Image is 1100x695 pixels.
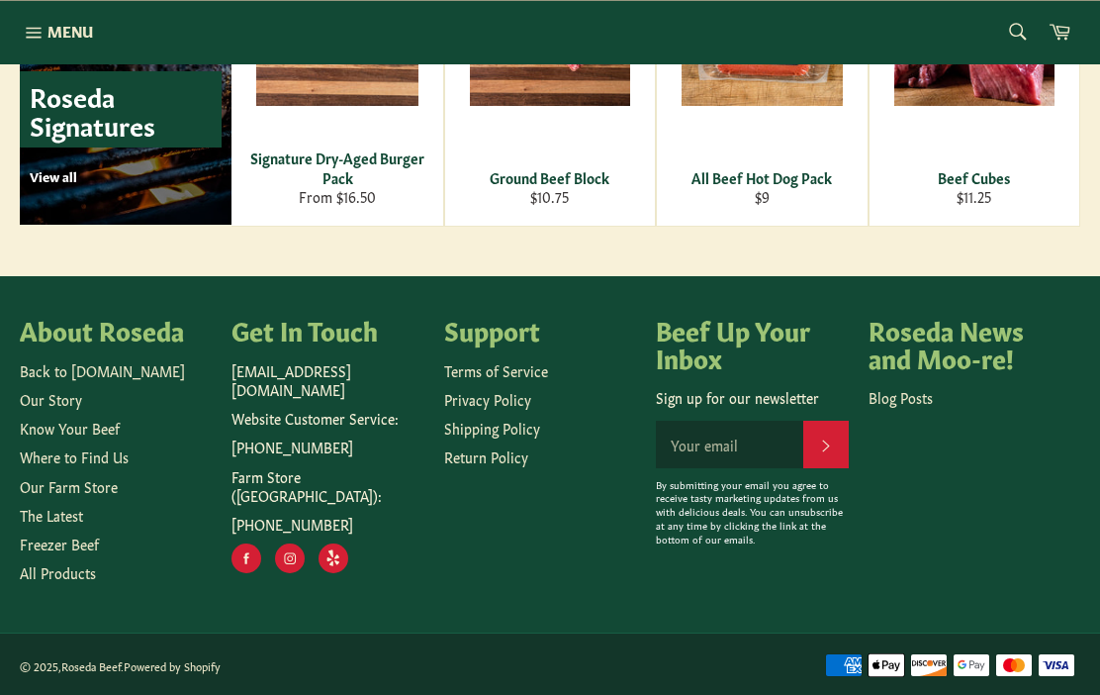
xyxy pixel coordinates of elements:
a: Our Story [20,389,82,409]
p: By submitting your email you agree to receive tasty marketing updates from us with delicious deal... [656,478,848,546]
a: Return Policy [444,447,528,466]
span: Menu [47,21,93,42]
a: Blog Posts [869,387,933,407]
h4: Beef Up Your Inbox [656,316,848,370]
a: Powered by Shopify [124,658,221,673]
div: $10.75 [457,187,642,206]
small: © 2025, . [20,658,221,673]
a: Roseda Beef [61,658,121,673]
a: Back to [DOMAIN_NAME] [20,360,185,380]
p: Roseda Signatures [20,71,222,148]
p: [PHONE_NUMBER] [231,515,423,534]
p: [EMAIL_ADDRESS][DOMAIN_NAME] [231,361,423,400]
a: The Latest [20,505,83,525]
p: Website Customer Service: [231,409,423,428]
a: Freezer Beef [20,534,99,553]
div: Signature Dry-Aged Burger Pack [244,149,430,187]
p: Farm Store ([GEOGRAPHIC_DATA]): [231,467,423,506]
h4: About Roseda [20,316,212,344]
a: Shipping Policy [444,418,540,438]
div: All Beef Hot Dog Pack [670,168,855,187]
div: Beef Cubes [881,168,1066,187]
input: Your email [656,421,802,468]
p: Sign up for our newsletter [656,388,848,407]
a: Our Farm Store [20,476,118,496]
h4: Get In Touch [231,316,423,344]
a: Know Your Beef [20,418,120,438]
a: All Products [20,562,96,582]
h4: Roseda News and Moo-re! [869,316,1060,370]
a: Terms of Service [444,360,548,380]
h4: Support [444,316,636,344]
div: $9 [670,187,855,206]
div: Ground Beef Block [457,168,642,187]
div: $11.25 [881,187,1066,206]
a: Where to Find Us [20,447,129,466]
a: Privacy Policy [444,389,531,409]
p: View all [30,167,222,185]
p: [PHONE_NUMBER] [231,438,423,456]
div: From $16.50 [244,187,430,206]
